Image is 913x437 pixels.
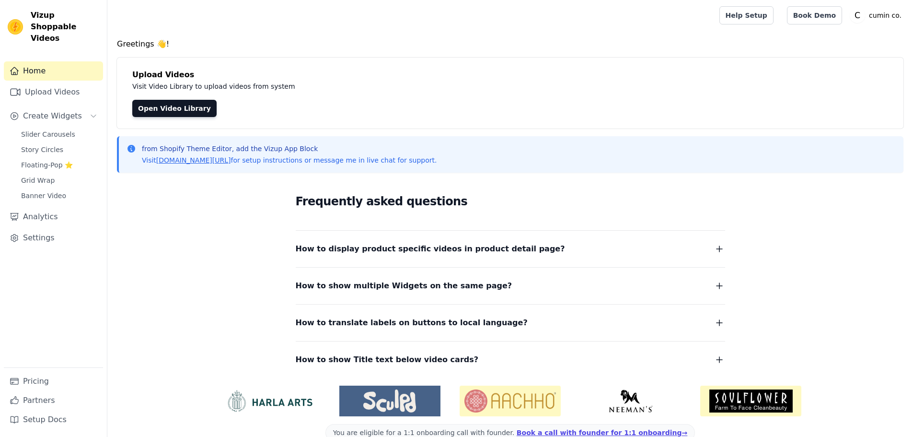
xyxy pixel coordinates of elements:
button: Create Widgets [4,106,103,126]
img: Vizup [8,19,23,35]
a: Banner Video [15,189,103,202]
a: Book Demo [787,6,842,24]
a: Settings [4,228,103,248]
button: How to show multiple Widgets on the same page? [296,279,725,293]
p: Visit Video Library to upload videos from system [132,81,562,92]
img: Aachho [460,386,561,416]
span: Grid Wrap [21,176,55,185]
a: Partners [4,391,103,410]
button: How to translate labels on buttons to local language? [296,316,725,330]
span: Story Circles [21,145,63,154]
span: How to translate labels on buttons to local language? [296,316,528,330]
a: Setup Docs [4,410,103,429]
a: Upload Videos [4,83,103,102]
h4: Upload Videos [132,69,888,81]
p: cumin co. [865,7,905,24]
a: Home [4,61,103,81]
img: Soulflower [700,386,801,416]
img: HarlaArts [219,390,320,413]
button: How to show Title text below video cards? [296,353,725,366]
p: from Shopify Theme Editor, add the Vizup App Block [142,144,437,154]
p: Visit for setup instructions or message me in live chat for support. [142,155,437,165]
a: Grid Wrap [15,174,103,187]
span: Create Widgets [23,110,82,122]
a: Pricing [4,372,103,391]
button: C cumin co. [850,7,905,24]
span: Banner Video [21,191,66,201]
img: Sculpd US [339,390,440,413]
a: [DOMAIN_NAME][URL] [156,156,231,164]
a: Open Video Library [132,100,217,117]
h4: Greetings 👋! [117,38,903,50]
span: How to show multiple Widgets on the same page? [296,279,512,293]
span: How to show Title text below video cards? [296,353,479,366]
span: Vizup Shoppable Videos [31,10,99,44]
span: How to display product specific videos in product detail page? [296,242,565,256]
text: C [855,11,860,20]
button: How to display product specific videos in product detail page? [296,242,725,256]
a: Analytics [4,207,103,226]
a: Book a call with founder for 1:1 onboarding [517,429,687,437]
h2: Frequently asked questions [296,192,725,211]
a: Story Circles [15,143,103,156]
span: Slider Carousels [21,130,75,139]
img: Neeman's [580,390,681,413]
span: Floating-Pop ⭐ [21,160,73,170]
a: Floating-Pop ⭐ [15,158,103,172]
a: Slider Carousels [15,128,103,141]
a: Help Setup [719,6,774,24]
